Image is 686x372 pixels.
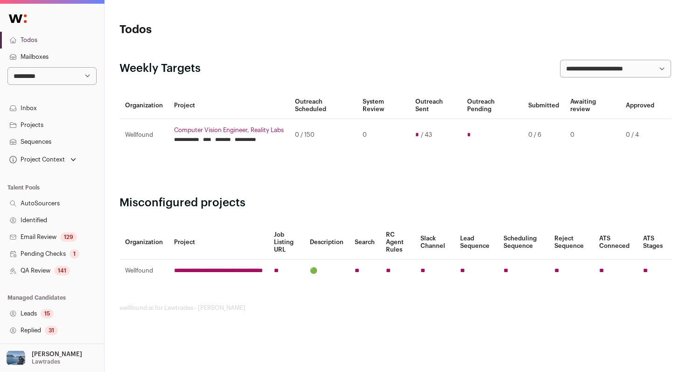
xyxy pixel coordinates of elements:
[41,309,54,318] div: 15
[7,156,65,163] div: Project Context
[7,153,78,166] button: Open dropdown
[349,225,380,260] th: Search
[168,92,289,119] th: Project
[523,92,565,119] th: Submitted
[304,225,349,260] th: Description
[119,225,168,260] th: Organization
[32,358,60,365] p: Lawtrades
[523,119,565,151] td: 0 / 6
[289,119,357,151] td: 0 / 150
[637,225,671,260] th: ATS Stages
[357,92,410,119] th: System Review
[119,196,671,211] h2: Misconfigured projects
[415,225,454,260] th: Slack Channel
[60,232,77,242] div: 129
[119,119,168,151] td: Wellfound
[168,225,268,260] th: Project
[45,326,58,335] div: 31
[304,260,349,282] td: 🟢
[421,131,432,139] span: / 43
[119,260,168,282] td: Wellfound
[455,225,498,260] th: Lead Sequence
[4,9,32,28] img: Wellfound
[32,351,82,358] p: [PERSON_NAME]
[357,119,410,151] td: 0
[119,304,671,312] footer: wellfound:ai for Lawtrades - [PERSON_NAME]
[119,61,201,76] h2: Weekly Targets
[6,348,26,368] img: 17109629-medium_jpg
[289,92,357,119] th: Outreach Scheduled
[620,119,660,151] td: 0 / 4
[174,126,284,134] a: Computer Vision Engineer, Reality Labs
[549,225,594,260] th: Reject Sequence
[565,119,620,151] td: 0
[410,92,462,119] th: Outreach Sent
[119,92,168,119] th: Organization
[462,92,523,119] th: Outreach Pending
[594,225,638,260] th: ATS Conneced
[119,22,303,37] h1: Todos
[70,249,79,259] div: 1
[4,348,84,368] button: Open dropdown
[620,92,660,119] th: Approved
[54,266,70,275] div: 141
[498,225,549,260] th: Scheduling Sequence
[380,225,415,260] th: RC Agent Rules
[565,92,620,119] th: Awaiting review
[268,225,304,260] th: Job Listing URL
